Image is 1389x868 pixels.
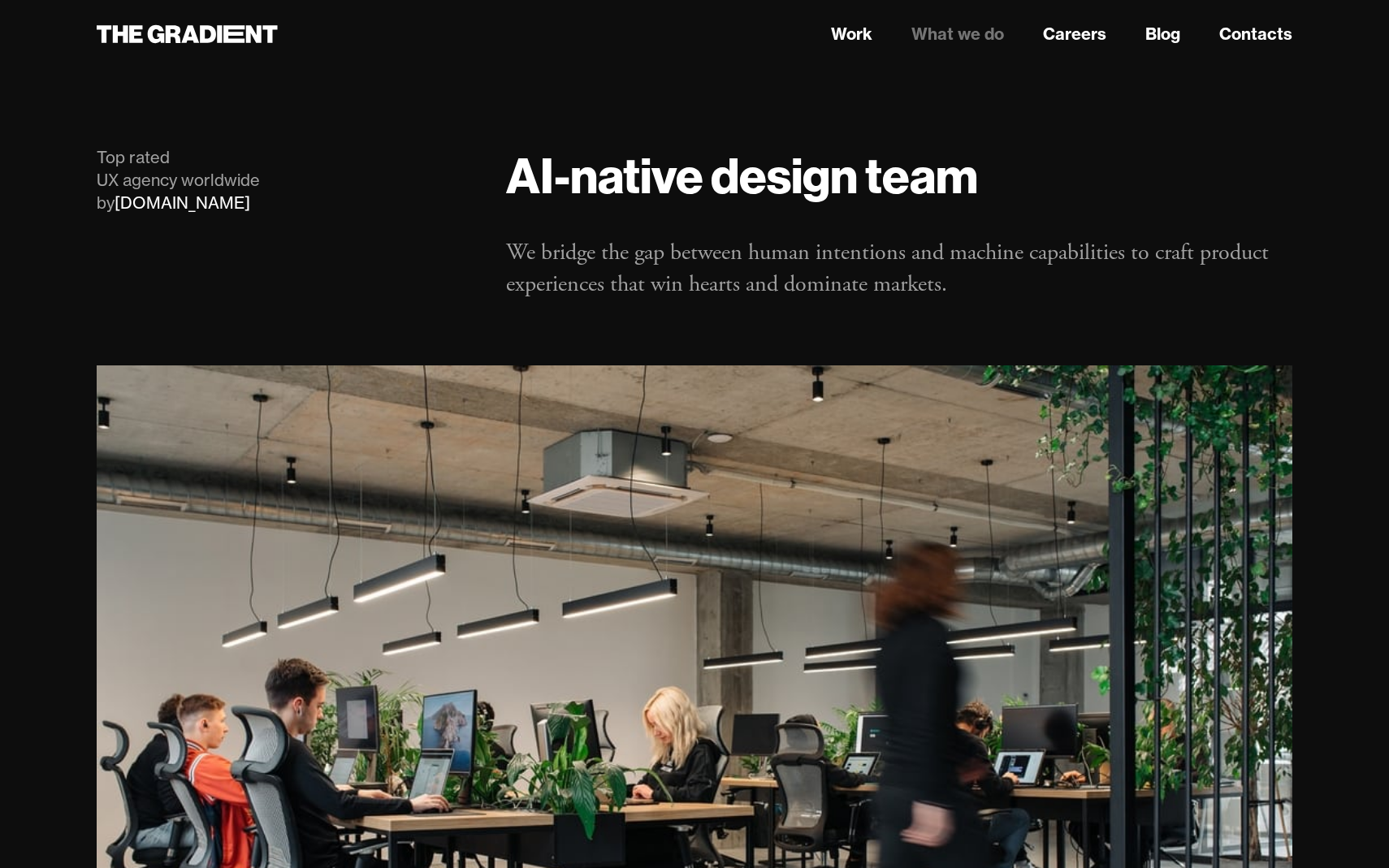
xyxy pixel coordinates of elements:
[97,146,474,214] div: Top rated UX agency worldwide by
[115,192,250,213] a: [DOMAIN_NAME]
[1219,22,1292,46] a: Contacts
[506,146,1292,205] h1: AI-native design team
[831,22,872,46] a: Work
[1145,22,1180,46] a: Blog
[1043,22,1106,46] a: Careers
[911,22,1004,46] a: What we do
[506,237,1292,300] p: We bridge the gap between human intentions and machine capabilities to craft product experiences ...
